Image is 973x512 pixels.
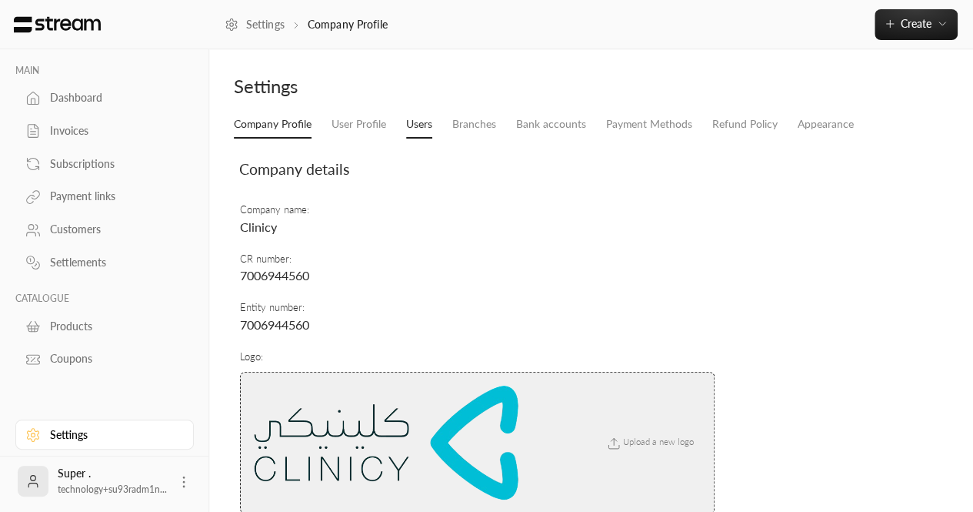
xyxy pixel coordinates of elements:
[452,111,496,138] a: Branches
[15,65,194,77] p: MAIN
[15,182,194,212] a: Payment links
[225,17,388,32] nav: breadcrumb
[50,319,175,334] div: Products
[15,420,194,450] a: Settings
[798,111,854,138] a: Appearance
[15,248,194,278] a: Settlements
[15,149,194,179] a: Subscriptions
[50,90,175,105] div: Dashboard
[239,160,349,178] span: Company details
[58,466,167,497] div: Super .
[597,437,701,447] span: Upload a new logo
[15,344,194,374] a: Coupons
[50,255,175,270] div: Settlements
[50,123,175,139] div: Invoices
[234,111,312,139] a: Company Profile
[15,293,194,305] p: CATALOGUE
[240,268,309,283] span: 7006944560
[225,17,285,32] a: Settings
[712,111,778,138] a: Refund Policy
[875,9,958,40] button: Create
[239,196,715,244] td: Company name :
[239,293,715,341] td: Entity number :
[50,351,175,366] div: Coupons
[308,17,388,32] p: Company Profile
[15,311,194,341] a: Products
[234,74,584,99] div: Settings
[240,219,277,234] span: Clinicy
[58,484,167,495] span: technology+su93radm1n...
[50,427,175,443] div: Settings
[332,111,386,138] a: User Profile
[406,111,432,139] a: Users
[606,111,692,138] a: Payment Methods
[15,83,194,113] a: Dashboard
[12,16,102,33] img: Logo
[240,317,309,332] span: 7006944560
[253,385,519,500] img: company logo
[50,189,175,204] div: Payment links
[50,156,175,172] div: Subscriptions
[15,116,194,146] a: Invoices
[901,17,931,30] span: Create
[239,244,715,293] td: CR number :
[516,111,586,138] a: Bank accounts
[15,215,194,245] a: Customers
[50,222,175,237] div: Customers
